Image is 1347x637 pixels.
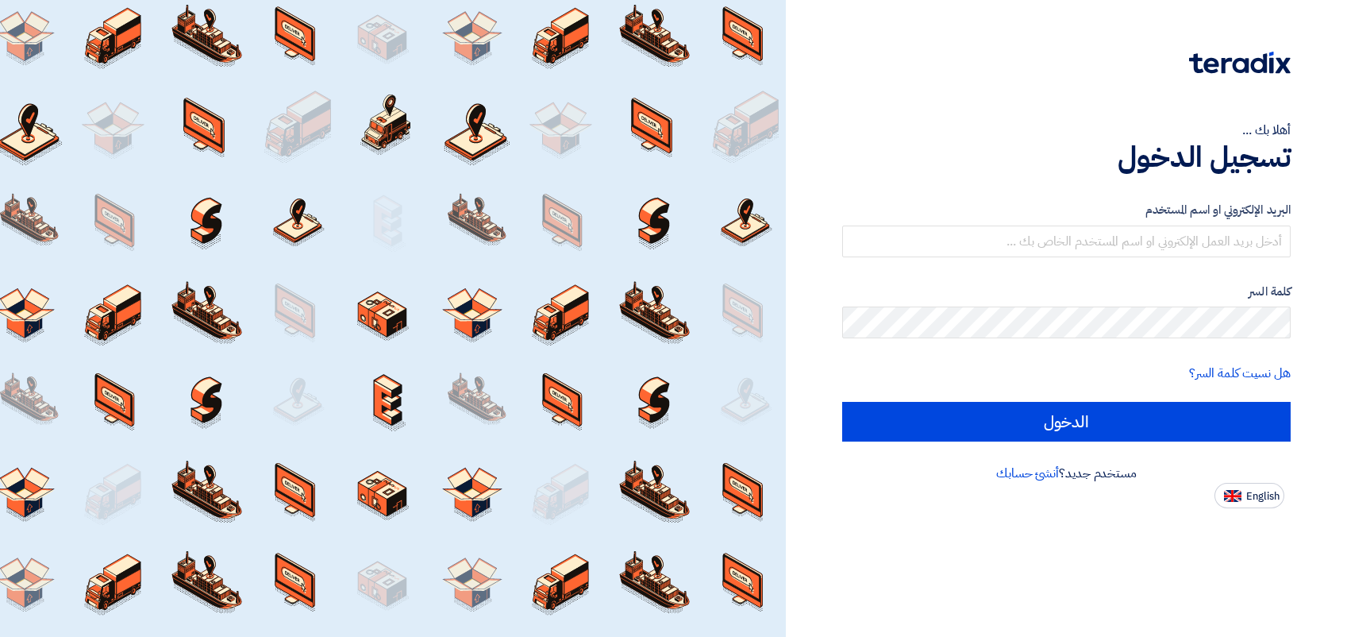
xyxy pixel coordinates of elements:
[1189,364,1291,383] a: هل نسيت كلمة السر؟
[1224,490,1241,502] img: en-US.png
[842,464,1291,483] div: مستخدم جديد؟
[842,140,1291,175] h1: تسجيل الدخول
[1189,52,1291,74] img: Teradix logo
[996,464,1059,483] a: أنشئ حسابك
[842,226,1291,257] input: أدخل بريد العمل الإلكتروني او اسم المستخدم الخاص بك ...
[842,402,1291,442] input: الدخول
[1246,491,1280,502] span: English
[1214,483,1284,508] button: English
[842,121,1291,140] div: أهلا بك ...
[842,283,1291,301] label: كلمة السر
[842,201,1291,219] label: البريد الإلكتروني او اسم المستخدم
